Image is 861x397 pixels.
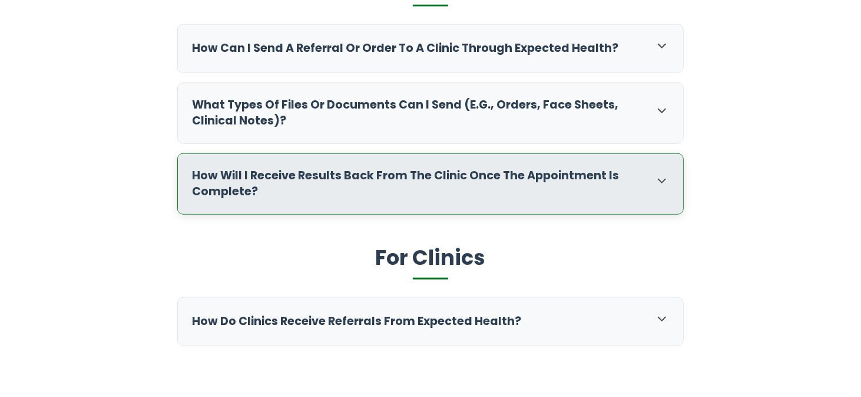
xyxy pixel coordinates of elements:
h2: For Clinics [177,244,684,280]
h3: What types of files or documents can I send (e.g., orders, face sheets, clinical notes)? [192,97,643,129]
div: How can I send a referral or order to a clinic through Expected Health? [178,25,683,73]
h3: How will I receive results back from the clinic once the appointment is complete? [192,168,643,200]
div: What types of files or documents can I send (e.g., orders, face sheets, clinical notes)? [178,83,683,143]
div: How will I receive results back from the clinic once the appointment is complete? [178,154,683,214]
h3: How do clinics receive referrals from Expected Health? [192,314,643,330]
h3: How can I send a referral or order to a clinic through Expected Health? [192,41,643,57]
div: How do clinics receive referrals from Expected Health? [178,298,683,346]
